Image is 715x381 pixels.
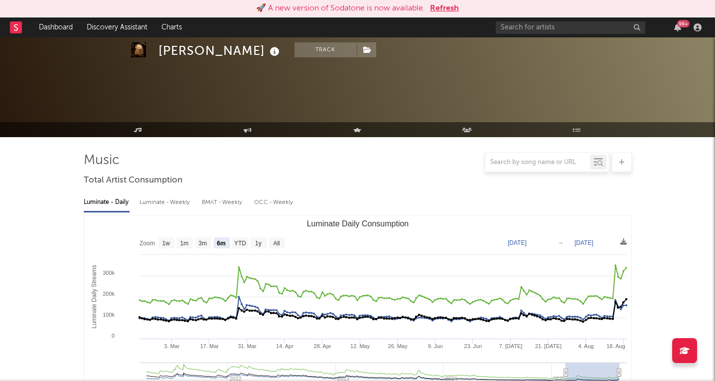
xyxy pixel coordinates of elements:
[103,291,115,297] text: 200k
[140,240,155,247] text: Zoom
[276,343,293,349] text: 14. Apr
[255,240,262,247] text: 1y
[180,240,188,247] text: 1m
[499,343,522,349] text: 7. [DATE]
[90,265,97,328] text: Luminate Daily Streams
[198,240,207,247] text: 3m
[162,240,170,247] text: 1w
[111,333,114,339] text: 0
[217,240,225,247] text: 6m
[430,2,459,14] button: Refresh
[535,343,561,349] text: 21. [DATE]
[313,343,331,349] text: 28. Apr
[154,17,189,37] a: Charts
[273,240,280,247] text: All
[84,175,182,187] span: Total Artist Consumption
[428,343,442,349] text: 9. Jun
[294,42,357,57] button: Track
[140,194,192,211] div: Luminate - Weekly
[32,17,80,37] a: Dashboard
[103,270,115,276] text: 300k
[103,312,115,318] text: 100k
[158,42,282,59] div: [PERSON_NAME]
[80,17,154,37] a: Discovery Assistant
[202,194,244,211] div: BMAT - Weekly
[464,343,482,349] text: 23. Jun
[238,343,257,349] text: 31. Mar
[578,343,593,349] text: 4. Aug
[606,343,625,349] text: 18. Aug
[84,194,130,211] div: Luminate - Daily
[200,343,219,349] text: 17. Mar
[558,239,564,246] text: →
[574,239,593,246] text: [DATE]
[350,343,370,349] text: 12. May
[674,23,681,31] button: 99+
[256,2,425,14] div: 🚀 A new version of Sodatone is now available.
[164,343,180,349] text: 3. Mar
[508,239,527,246] text: [DATE]
[306,219,409,228] text: Luminate Daily Consumption
[388,343,408,349] text: 26. May
[677,20,690,27] div: 99 +
[254,194,294,211] div: OCC - Weekly
[234,240,246,247] text: YTD
[496,21,645,34] input: Search for artists
[485,159,590,167] input: Search by song name or URL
